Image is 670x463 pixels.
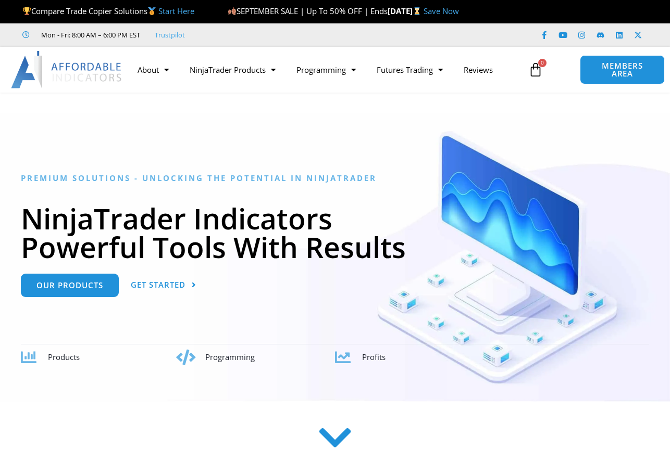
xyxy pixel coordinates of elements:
a: Trustpilot [155,29,185,41]
a: Save Now [424,6,459,16]
span: Compare Trade Copier Solutions [22,6,194,16]
img: ⌛ [413,7,421,15]
h1: NinjaTrader Indicators Powerful Tools With Results [21,204,649,261]
span: SEPTEMBER SALE | Up To 50% OFF | Ends [228,6,388,16]
span: Mon - Fri: 8:00 AM – 6:00 PM EST [39,29,140,41]
strong: [DATE] [388,6,424,16]
span: Our Products [36,281,103,289]
span: MEMBERS AREA [591,62,653,78]
a: Reviews [453,58,503,82]
a: NinjaTrader Products [179,58,286,82]
span: Get Started [131,281,185,289]
img: LogoAI | Affordable Indicators – NinjaTrader [11,51,123,88]
a: Get Started [131,274,196,297]
a: 0 [513,55,559,85]
a: Our Products [21,274,119,297]
span: Profits [362,352,386,362]
a: Programming [286,58,366,82]
a: Futures Trading [366,58,453,82]
a: About [127,58,179,82]
span: Programming [205,352,255,362]
img: 🏆 [23,7,31,15]
span: 0 [538,59,547,67]
span: Products [48,352,80,362]
img: 🍂 [228,7,236,15]
img: 🥇 [148,7,156,15]
a: Start Here [158,6,194,16]
nav: Menu [127,58,523,82]
h6: Premium Solutions - Unlocking the Potential in NinjaTrader [21,173,649,183]
a: MEMBERS AREA [580,55,664,84]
